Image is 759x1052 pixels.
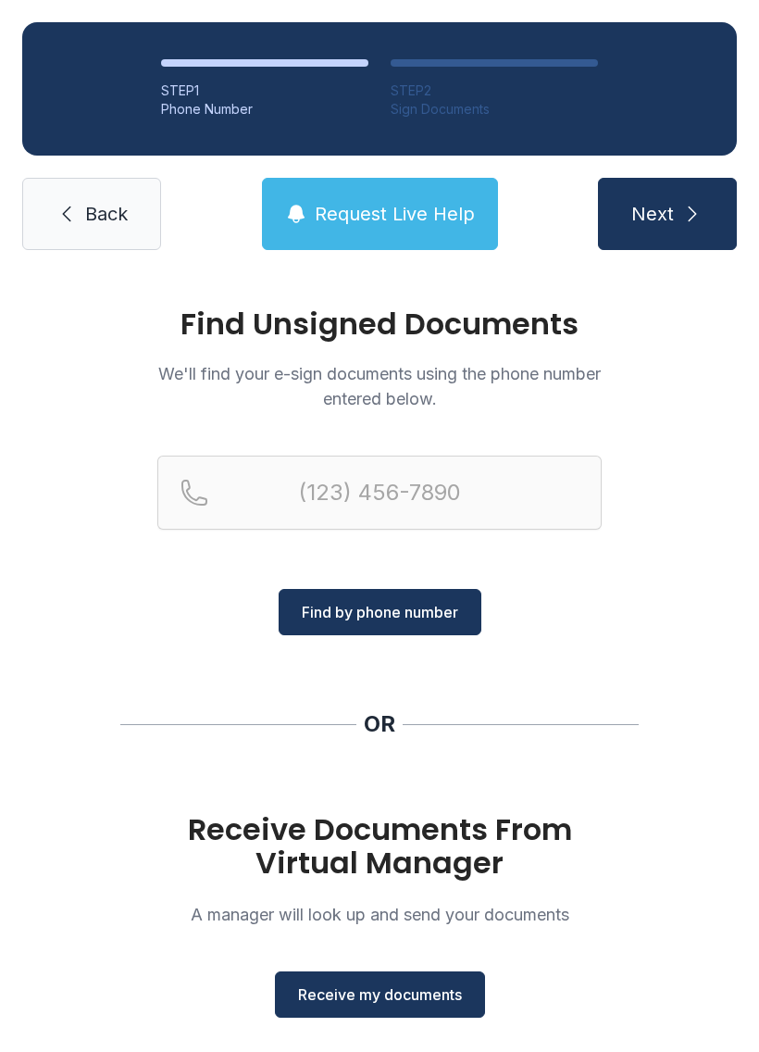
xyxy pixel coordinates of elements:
[157,902,602,927] p: A manager will look up and send your documents
[85,201,128,227] span: Back
[161,100,368,119] div: Phone Number
[391,81,598,100] div: STEP 2
[157,813,602,880] h1: Receive Documents From Virtual Manager
[631,201,674,227] span: Next
[157,456,602,530] input: Reservation phone number
[157,309,602,339] h1: Find Unsigned Documents
[157,361,602,411] p: We'll find your e-sign documents using the phone number entered below.
[315,201,475,227] span: Request Live Help
[391,100,598,119] div: Sign Documents
[302,601,458,623] span: Find by phone number
[364,709,395,739] div: OR
[161,81,368,100] div: STEP 1
[298,983,462,1006] span: Receive my documents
